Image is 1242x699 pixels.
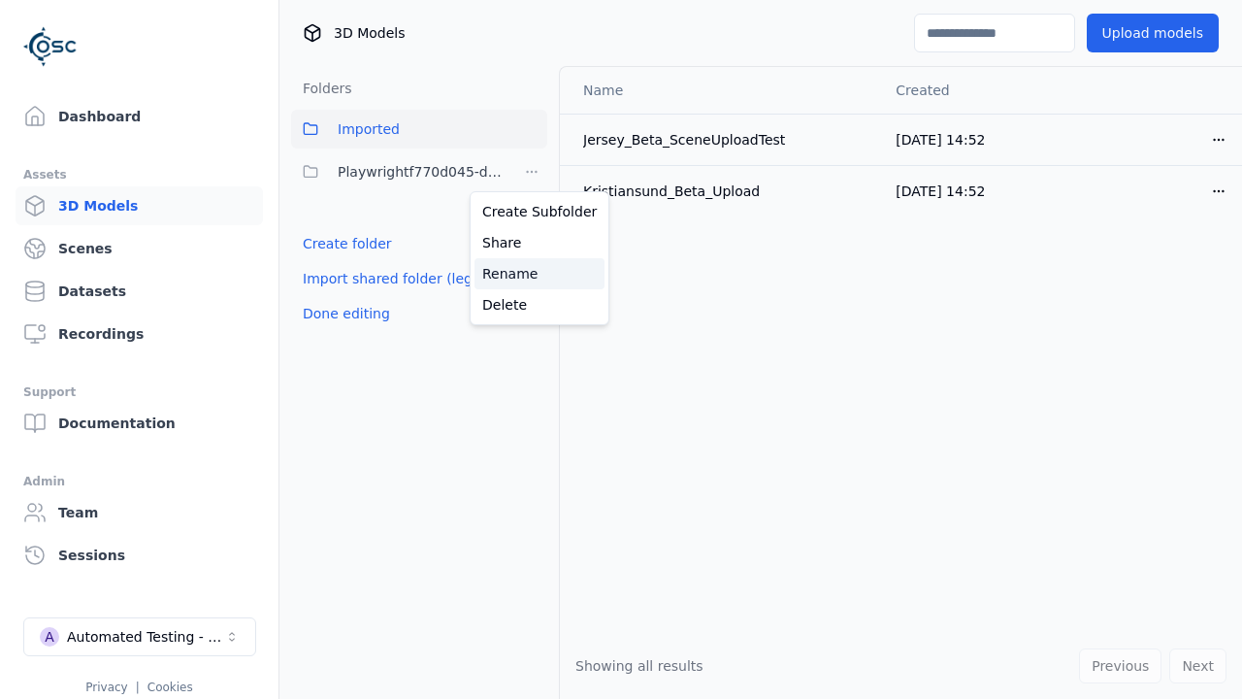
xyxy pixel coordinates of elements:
a: Delete [474,289,605,320]
a: Rename [474,258,605,289]
a: Create Subfolder [474,196,605,227]
a: Share [474,227,605,258]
